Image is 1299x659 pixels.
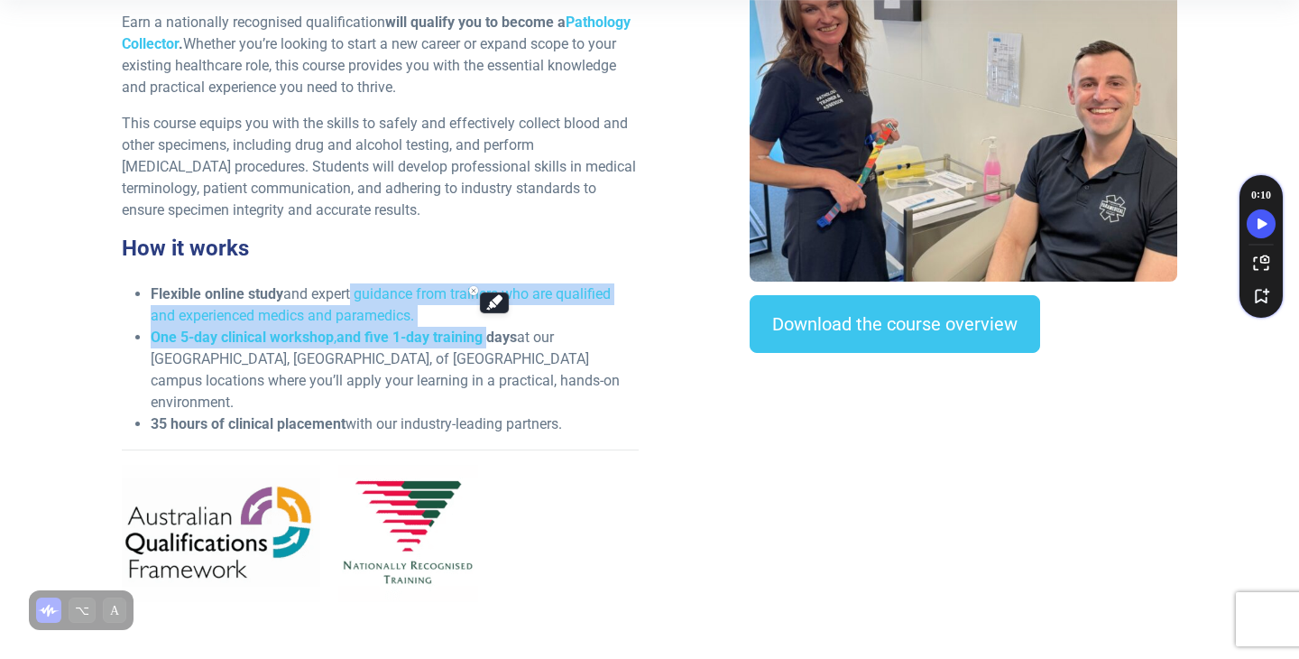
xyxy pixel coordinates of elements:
iframe: EmbedSocial Universal Widget [750,389,1176,481]
strong: and five 1-day training days [336,329,517,346]
strong: will qualify you to become a . [122,14,631,52]
li: and expert guidance from trainers who are qualified and experienced medics and paramedics. [151,283,639,327]
a: Pathology Collector [122,14,631,52]
li: with our industry-leading partners. [151,413,639,435]
h3: How it works [122,236,639,262]
a: Download the course overview [750,295,1040,353]
strong: 35 hours of clinical placement [151,415,345,432]
li: , at our [GEOGRAPHIC_DATA], [GEOGRAPHIC_DATA], of [GEOGRAPHIC_DATA] campus locations where you’ll... [151,327,639,413]
strong: Flexible online study [151,285,283,302]
p: Earn a nationally recognised qualification Whether you’re looking to start a new career or expand... [122,12,639,98]
strong: One 5-day clinical workshop [151,329,334,346]
p: This course equips you with the skills to safely and effectively collect blood and other specimen... [122,113,639,221]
